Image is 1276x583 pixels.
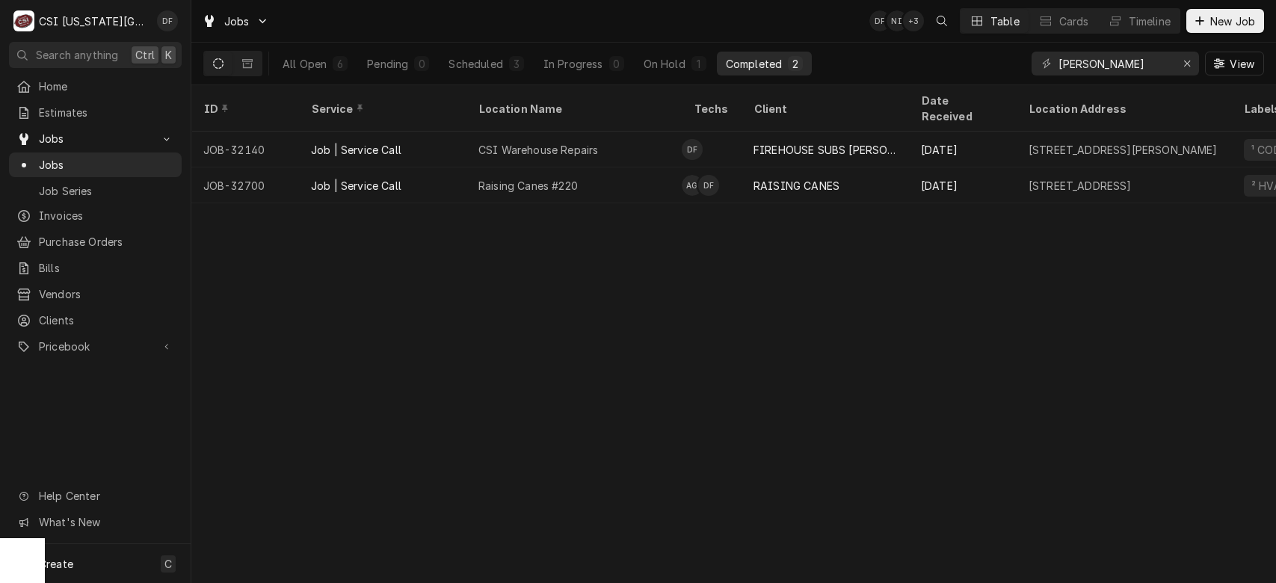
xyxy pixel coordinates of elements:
div: 0 [612,56,621,72]
div: CSI Warehouse Repairs [478,142,598,158]
span: Clients [39,312,174,328]
div: + 3 [903,10,924,31]
div: Location Name [478,101,667,117]
div: Completed [726,56,782,72]
button: Search anythingCtrlK [9,42,182,68]
span: Jobs [224,13,250,29]
div: [STREET_ADDRESS][PERSON_NAME] [1029,142,1218,158]
div: Nate Ingram's Avatar [887,10,907,31]
span: Home [39,78,174,94]
a: Job Series [9,179,182,203]
div: Job | Service Call [311,142,401,158]
button: New Job [1186,9,1264,33]
span: Job Series [39,183,174,199]
button: Open search [930,9,954,33]
a: Estimates [9,100,182,125]
a: Home [9,74,182,99]
div: On Hold [644,56,685,72]
div: CSI Kansas City's Avatar [13,10,34,31]
div: DF [869,10,890,31]
span: Bills [39,260,174,276]
div: C [13,10,34,31]
span: Pricebook [39,339,152,354]
div: Raising Canes #220 [478,178,578,194]
span: Vendors [39,286,174,302]
input: Keyword search [1058,52,1171,75]
div: In Progress [543,56,603,72]
a: Bills [9,256,182,280]
div: ID [203,101,284,117]
span: Purchase Orders [39,234,174,250]
div: DF [698,175,719,196]
div: FIREHOUSE SUBS [PERSON_NAME] [753,142,897,158]
div: Location Address [1029,101,1217,117]
div: CSI [US_STATE][GEOGRAPHIC_DATA] [39,13,149,29]
div: Date Received [921,93,1002,124]
a: Go to Help Center [9,484,182,508]
span: Search anything [36,47,118,63]
span: Invoices [39,208,174,223]
div: DF [157,10,178,31]
span: New Job [1207,13,1258,29]
span: Create [39,558,73,570]
div: JOB-32140 [191,132,299,167]
div: NI [887,10,907,31]
div: AG [682,175,703,196]
div: [DATE] [909,167,1017,203]
div: David Fannin's Avatar [698,175,719,196]
div: Scheduled [449,56,502,72]
div: 0 [417,56,426,72]
div: 1 [694,56,703,72]
div: JOB-32700 [191,167,299,203]
a: Go to What's New [9,510,182,534]
div: 2 [791,56,800,72]
a: Invoices [9,203,182,228]
div: 6 [336,56,345,72]
div: RAISING CANES [753,178,839,194]
button: View [1205,52,1264,75]
div: DF [682,139,703,160]
span: What's New [39,514,173,530]
div: Service [311,101,451,117]
span: Ctrl [135,47,155,63]
div: Techs [694,101,730,117]
div: David Fannin's Avatar [869,10,890,31]
a: Jobs [9,152,182,177]
span: Estimates [39,105,174,120]
div: Job | Service Call [311,178,401,194]
a: Go to Jobs [9,126,182,151]
a: Go to Jobs [196,9,275,34]
div: Timeline [1129,13,1171,29]
div: All Open [283,56,327,72]
div: David Fannin's Avatar [157,10,178,31]
a: Purchase Orders [9,229,182,254]
div: [DATE] [909,132,1017,167]
a: Go to Pricebook [9,334,182,359]
span: Jobs [39,131,152,146]
div: Cards [1059,13,1089,29]
a: Clients [9,308,182,333]
div: Adam Goodrich's Avatar [682,175,703,196]
div: Pending [367,56,408,72]
div: Client [753,101,894,117]
span: Help Center [39,488,173,504]
span: View [1227,56,1257,72]
div: [STREET_ADDRESS] [1029,178,1132,194]
div: Table [990,13,1020,29]
button: Erase input [1175,52,1199,75]
a: Vendors [9,282,182,306]
div: David Fannin's Avatar [682,139,703,160]
span: K [165,47,172,63]
span: Jobs [39,157,174,173]
div: 3 [512,56,521,72]
span: C [164,556,172,572]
